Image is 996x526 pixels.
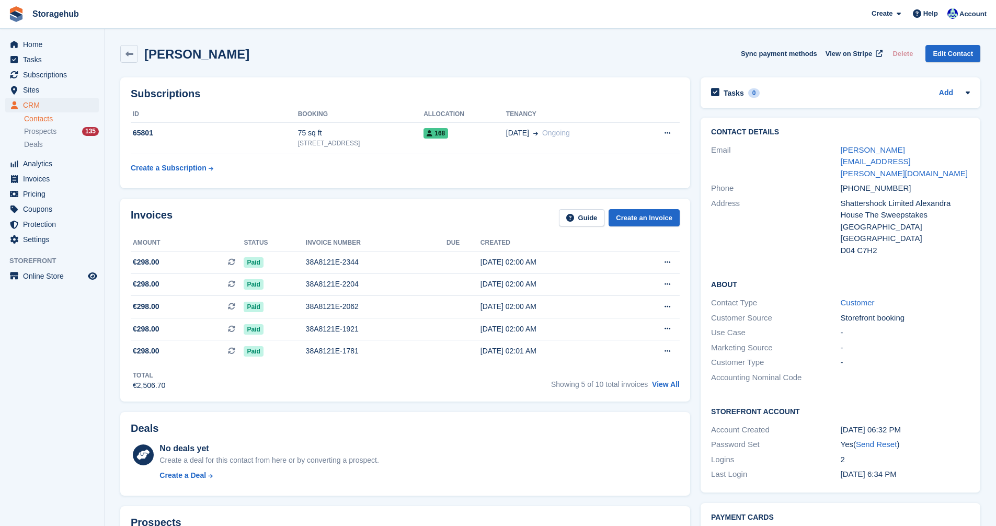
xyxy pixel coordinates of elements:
[841,198,970,221] div: Shattershock Limited Alexandra House The Sweepstakes
[131,106,298,123] th: ID
[423,128,448,139] span: 168
[23,98,86,112] span: CRM
[5,37,99,52] a: menu
[244,346,263,357] span: Paid
[480,279,624,290] div: [DATE] 02:00 AM
[711,342,840,354] div: Marketing Source
[133,380,165,391] div: €2,506.70
[23,37,86,52] span: Home
[306,279,447,290] div: 38A8121E-2204
[131,158,213,178] a: Create a Subscription
[480,257,624,268] div: [DATE] 02:00 AM
[159,455,379,466] div: Create a deal for this contact from here or by converting a prospect.
[298,139,424,148] div: [STREET_ADDRESS]
[5,269,99,283] a: menu
[423,106,506,123] th: Allocation
[306,257,447,268] div: 38A8121E-2344
[947,8,958,19] img: Vladimir Osojnik
[306,235,447,251] th: Invoice number
[841,298,875,307] a: Customer
[23,232,86,247] span: Settings
[306,324,447,335] div: 38A8121E-1921
[724,88,744,98] h2: Tasks
[711,128,970,136] h2: Contact Details
[741,45,817,62] button: Sync payment methods
[748,88,760,98] div: 0
[853,440,899,449] span: ( )
[131,128,298,139] div: 65801
[24,139,99,150] a: Deals
[23,67,86,82] span: Subscriptions
[841,245,970,257] div: D04 C7H2
[244,324,263,335] span: Paid
[711,513,970,522] h2: Payment cards
[856,440,897,449] a: Send Reset
[609,209,680,226] a: Create an Invoice
[841,439,970,451] div: Yes
[480,324,624,335] div: [DATE] 02:00 AM
[542,129,570,137] span: Ongoing
[131,163,207,174] div: Create a Subscription
[133,346,159,357] span: €298.00
[23,156,86,171] span: Analytics
[306,301,447,312] div: 38A8121E-2062
[480,301,624,312] div: [DATE] 02:00 AM
[133,324,159,335] span: €298.00
[480,235,624,251] th: Created
[5,98,99,112] a: menu
[711,406,970,416] h2: Storefront Account
[23,187,86,201] span: Pricing
[841,221,970,233] div: [GEOGRAPHIC_DATA]
[711,327,840,339] div: Use Case
[841,145,968,178] a: [PERSON_NAME][EMAIL_ADDRESS][PERSON_NAME][DOMAIN_NAME]
[711,468,840,481] div: Last Login
[23,269,86,283] span: Online Store
[559,209,605,226] a: Guide
[5,52,99,67] a: menu
[28,5,83,22] a: Storagehub
[711,144,840,180] div: Email
[9,256,104,266] span: Storefront
[23,202,86,216] span: Coupons
[159,442,379,455] div: No deals yet
[159,470,206,481] div: Create a Deal
[652,380,680,388] a: View All
[506,128,529,139] span: [DATE]
[821,45,885,62] a: View on Stripe
[551,380,648,388] span: Showing 5 of 10 total invoices
[82,127,99,136] div: 135
[298,106,424,123] th: Booking
[447,235,480,251] th: Due
[5,187,99,201] a: menu
[5,171,99,186] a: menu
[711,439,840,451] div: Password Set
[711,297,840,309] div: Contact Type
[841,342,970,354] div: -
[133,279,159,290] span: €298.00
[711,279,970,289] h2: About
[23,52,86,67] span: Tasks
[133,301,159,312] span: €298.00
[244,235,305,251] th: Status
[711,372,840,384] div: Accounting Nominal Code
[5,202,99,216] a: menu
[841,327,970,339] div: -
[159,470,379,481] a: Create a Deal
[841,233,970,245] div: [GEOGRAPHIC_DATA]
[888,45,917,62] button: Delete
[298,128,424,139] div: 75 sq ft
[5,67,99,82] a: menu
[711,198,840,257] div: Address
[841,357,970,369] div: -
[711,454,840,466] div: Logins
[244,257,263,268] span: Paid
[306,346,447,357] div: 38A8121E-1781
[133,371,165,380] div: Total
[711,312,840,324] div: Customer Source
[23,217,86,232] span: Protection
[133,257,159,268] span: €298.00
[506,106,635,123] th: Tenancy
[711,424,840,436] div: Account Created
[925,45,980,62] a: Edit Contact
[24,140,43,150] span: Deals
